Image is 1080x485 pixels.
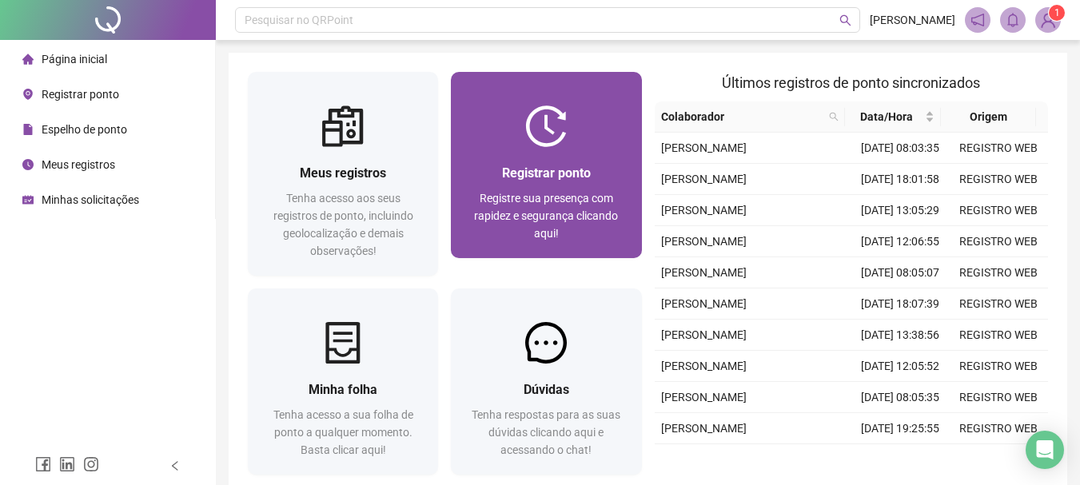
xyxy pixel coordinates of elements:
[22,194,34,205] span: schedule
[451,288,641,475] a: DúvidasTenha respostas para as suas dúvidas clicando aqui e acessando o chat!
[42,193,139,206] span: Minhas solicitações
[950,195,1048,226] td: REGISTRO WEB
[661,204,747,217] span: [PERSON_NAME]
[851,351,950,382] td: [DATE] 12:05:52
[59,456,75,472] span: linkedin
[829,112,839,121] span: search
[1006,13,1020,27] span: bell
[950,164,1048,195] td: REGISTRO WEB
[248,288,438,475] a: Minha folhaTenha acesso a sua folha de ponto a qualquer momento. Basta clicar aqui!
[851,444,950,475] td: [DATE] 13:44:24
[950,288,1048,320] td: REGISTRO WEB
[42,123,127,136] span: Espelho de ponto
[1026,431,1064,469] div: Open Intercom Messenger
[950,413,1048,444] td: REGISTRO WEB
[851,257,950,288] td: [DATE] 08:05:07
[273,192,413,257] span: Tenha acesso aos seus registros de ponto, incluindo geolocalização e demais observações!
[661,391,747,404] span: [PERSON_NAME]
[661,328,747,341] span: [PERSON_NAME]
[42,158,115,171] span: Meus registros
[851,164,950,195] td: [DATE] 18:01:58
[1049,5,1065,21] sup: Atualize o seu contato no menu Meus Dados
[502,165,591,181] span: Registrar ponto
[248,72,438,276] a: Meus registrosTenha acesso aos seus registros de ponto, incluindo geolocalização e demais observa...
[524,382,569,397] span: Dúvidas
[851,108,921,125] span: Data/Hora
[83,456,99,472] span: instagram
[950,257,1048,288] td: REGISTRO WEB
[950,133,1048,164] td: REGISTRO WEB
[970,13,985,27] span: notification
[661,360,747,372] span: [PERSON_NAME]
[851,288,950,320] td: [DATE] 18:07:39
[309,382,377,397] span: Minha folha
[1054,7,1060,18] span: 1
[950,382,1048,413] td: REGISTRO WEB
[1036,8,1060,32] img: 90505
[851,382,950,413] td: [DATE] 08:05:35
[22,124,34,135] span: file
[22,89,34,100] span: environment
[851,320,950,351] td: [DATE] 13:38:56
[451,72,641,258] a: Registrar pontoRegistre sua presença com rapidez e segurança clicando aqui!
[661,235,747,248] span: [PERSON_NAME]
[661,108,823,125] span: Colaborador
[845,101,940,133] th: Data/Hora
[169,460,181,471] span: left
[42,53,107,66] span: Página inicial
[950,320,1048,351] td: REGISTRO WEB
[851,133,950,164] td: [DATE] 08:03:35
[661,266,747,279] span: [PERSON_NAME]
[273,408,413,456] span: Tenha acesso a sua folha de ponto a qualquer momento. Basta clicar aqui!
[839,14,851,26] span: search
[22,159,34,170] span: clock-circle
[472,408,620,456] span: Tenha respostas para as suas dúvidas clicando aqui e acessando o chat!
[300,165,386,181] span: Meus registros
[661,141,747,154] span: [PERSON_NAME]
[661,422,747,435] span: [PERSON_NAME]
[474,192,618,240] span: Registre sua presença com rapidez e segurança clicando aqui!
[826,105,842,129] span: search
[661,173,747,185] span: [PERSON_NAME]
[851,226,950,257] td: [DATE] 12:06:55
[22,54,34,65] span: home
[950,444,1048,475] td: REGISTRO WEB
[851,195,950,226] td: [DATE] 13:05:29
[722,74,980,91] span: Últimos registros de ponto sincronizados
[42,88,119,101] span: Registrar ponto
[851,413,950,444] td: [DATE] 19:25:55
[941,101,1036,133] th: Origem
[950,226,1048,257] td: REGISTRO WEB
[950,351,1048,382] td: REGISTRO WEB
[35,456,51,472] span: facebook
[870,11,955,29] span: [PERSON_NAME]
[661,297,747,310] span: [PERSON_NAME]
